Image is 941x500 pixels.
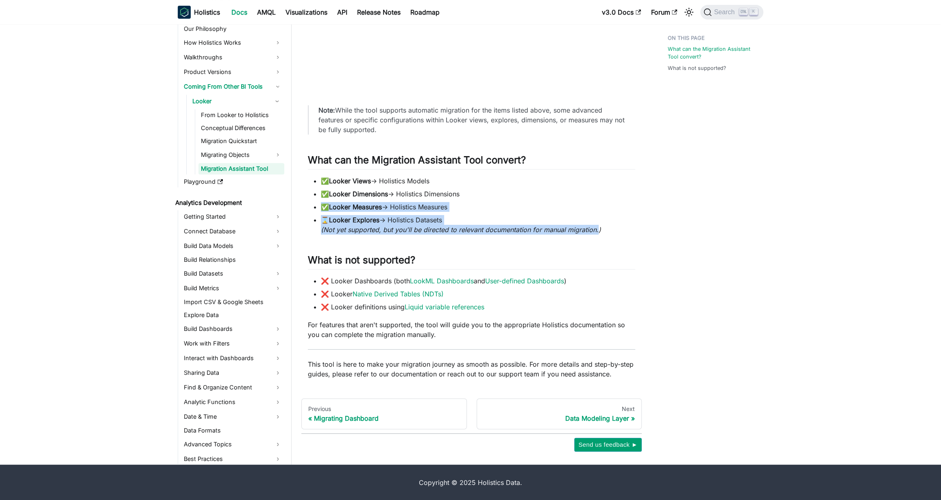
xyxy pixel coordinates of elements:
[749,8,758,15] kbd: K
[194,7,220,17] b: Holistics
[308,359,635,379] p: This tool is here to make your migration journey as smooth as possible. For more details and step...
[181,438,284,451] a: Advanced Topics
[181,239,284,252] a: Build Data Models
[353,290,444,298] a: Native Derived Tables (NDTs)
[700,5,763,20] button: Search (Ctrl+K)
[181,366,284,379] a: Sharing Data
[227,6,252,19] a: Docs
[198,109,284,121] a: From Looker to Holistics
[574,438,642,452] button: Send us feedback ►
[485,277,564,285] a: User-defined Dashboards
[181,23,284,35] a: Our Philosophy
[301,398,642,429] nav: Docs pages
[181,396,284,409] a: Analytic Functions
[668,45,758,61] a: What can the Migration Assistant Tool convert?
[181,452,284,465] a: Best Practices
[181,225,284,238] a: Connect Database
[173,197,284,209] a: Analytics Development
[212,478,729,487] div: Copyright © 2025 Holistics Data.
[181,267,284,280] a: Build Datasets
[181,410,284,423] a: Date & Time
[329,190,388,198] strong: Looker Dimensions
[181,425,284,436] a: Data Formats
[352,6,405,19] a: Release Notes
[318,105,625,135] p: While the tool supports automatic migration for the items listed above, some advanced features or...
[329,177,371,185] strong: Looker Views
[484,405,635,413] div: Next
[332,6,352,19] a: API
[682,6,695,19] button: Switch between dark and light mode (currently light mode)
[308,320,635,339] p: For features that aren't supported, the tool will guide you to the appropriate Holistics document...
[190,95,270,108] a: Looker
[181,337,284,350] a: Work with Filters
[321,189,635,199] li: ✅ → Holistics Dimensions
[181,254,284,265] a: Build Relationships
[198,163,284,174] a: Migration Assistant Tool
[308,254,635,270] h2: What is not supported?
[178,6,191,19] img: Holistics
[646,6,682,19] a: Forum
[181,80,284,93] a: Coming From Other BI Tools
[252,6,281,19] a: AMQL
[270,95,284,108] button: Collapse sidebar category 'Looker'
[321,202,635,212] li: ✅ → Holistics Measures
[477,398,642,429] a: NextData Modeling Layer
[181,381,284,394] a: Find & Organize Content
[484,414,635,422] div: Data Modeling Layer
[321,289,635,299] li: ❌ Looker
[410,277,474,285] a: LookML Dashboards
[178,6,220,19] a: HolisticsHolistics
[181,51,284,64] a: Walkthroughs
[321,302,635,312] li: ❌ Looker definitions using
[281,6,332,19] a: Visualizations
[181,65,284,78] a: Product Versions
[181,352,284,365] a: Interact with Dashboards
[405,303,484,311] a: Liquid variable references
[321,176,635,186] li: ✅ → Holistics Models
[321,226,601,234] em: (Not yet supported, but you'll be directed to relevant documentation for manual migration.)
[329,216,379,224] strong: Looker Explores
[318,106,335,114] strong: Note:
[198,122,284,134] a: Conceptual Differences
[329,203,382,211] strong: Looker Measures
[321,215,635,235] li: ⌛ → Holistics Datasets
[198,135,284,147] a: Migration Quickstart
[668,64,726,72] a: What is not supported?
[308,154,635,170] h2: What can the Migration Assistant Tool convert?
[181,296,284,308] a: Import CSV & Google Sheets
[308,414,460,422] div: Migrating Dashboard
[308,405,460,413] div: Previous
[578,439,638,450] span: Send us feedback ►
[597,6,646,19] a: v3.0 Docs
[712,9,740,16] span: Search
[181,309,284,321] a: Explore Data
[181,282,284,295] a: Build Metrics
[198,148,284,161] a: Migrating Objects
[181,176,284,187] a: Playground
[181,36,284,49] a: How Holistics Works
[181,210,284,223] a: Getting Started
[405,6,444,19] a: Roadmap
[301,398,467,429] a: PreviousMigrating Dashboard
[181,322,284,335] a: Build Dashboards
[321,276,635,286] li: ❌ Looker Dashboards (both and )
